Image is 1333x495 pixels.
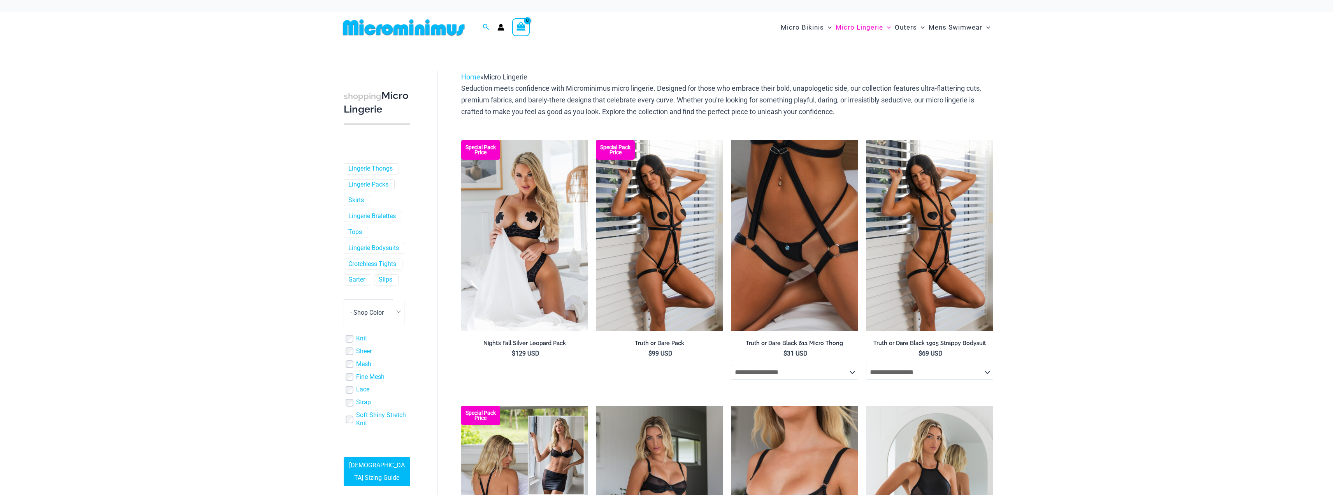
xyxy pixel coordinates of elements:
[348,244,399,252] a: Lingerie Bodysuits
[348,260,396,268] a: Crotchless Tights
[596,145,635,155] b: Special Pack Price
[927,16,992,39] a: Mens SwimwearMenu ToggleMenu Toggle
[783,350,808,357] bdi: 31 USD
[350,309,384,316] span: - Shop Color
[866,140,993,331] a: Truth or Dare Black 1905 Bodysuit 611 Micro 07Truth or Dare Black 1905 Bodysuit 611 Micro 05Truth...
[783,350,787,357] span: $
[596,340,723,350] a: Truth or Dare Pack
[348,212,396,220] a: Lingerie Bralettes
[461,73,527,81] span: »
[596,140,723,331] img: Truth or Dare Black 1905 Bodysuit 611 Micro 07
[379,276,392,284] a: Slips
[356,411,410,428] a: Soft Shiny Stretch Knit
[461,73,480,81] a: Home
[344,300,404,325] span: - Shop Color
[461,340,588,350] a: Night’s Fall Silver Leopard Pack
[779,16,834,39] a: Micro BikinisMenu ToggleMenu Toggle
[356,373,385,381] a: Fine Mesh
[781,18,824,37] span: Micro Bikinis
[348,228,362,236] a: Tops
[356,386,369,394] a: Lace
[461,83,993,117] p: Seduction meets confidence with Microminimus micro lingerie. Designed for those who embrace their...
[895,18,917,37] span: Outers
[483,73,527,81] span: Micro Lingerie
[356,347,372,356] a: Sheer
[866,340,993,347] h2: Truth or Dare Black 1905 Strappy Bodysuit
[483,23,490,32] a: Search icon link
[596,340,723,347] h2: Truth or Dare Pack
[348,196,364,204] a: Skirts
[512,18,530,36] a: View Shopping Cart, empty
[982,18,990,37] span: Menu Toggle
[461,140,588,331] a: Nights Fall Silver Leopard 1036 Bra 6046 Thong 09v2 Nights Fall Silver Leopard 1036 Bra 6046 Thon...
[348,181,388,189] a: Lingerie Packs
[866,140,993,331] img: Truth or Dare Black 1905 Bodysuit 611 Micro 07
[917,18,925,37] span: Menu Toggle
[648,350,652,357] span: $
[596,140,723,331] a: Truth or Dare Black 1905 Bodysuit 611 Micro 07 Truth or Dare Black 1905 Bodysuit 611 Micro 06Trut...
[348,165,393,173] a: Lingerie Thongs
[461,140,588,331] img: Nights Fall Silver Leopard 1036 Bra 6046 Thong 09v2
[344,89,410,116] h3: Micro Lingerie
[883,18,891,37] span: Menu Toggle
[356,335,367,343] a: Knit
[461,145,500,155] b: Special Pack Price
[512,350,515,357] span: $
[344,299,404,325] span: - Shop Color
[497,24,504,31] a: Account icon link
[731,140,858,331] a: Truth or Dare Black Micro 02Truth or Dare Black 1905 Bodysuit 611 Micro 12Truth or Dare Black 190...
[731,340,858,347] h2: Truth or Dare Black 611 Micro Thong
[834,16,893,39] a: Micro LingerieMenu ToggleMenu Toggle
[893,16,927,39] a: OutersMenu ToggleMenu Toggle
[348,276,365,284] a: Garter
[919,350,922,357] span: $
[461,410,500,421] b: Special Pack Price
[731,140,858,331] img: Truth or Dare Black Micro 02
[461,340,588,347] h2: Night’s Fall Silver Leopard Pack
[919,350,943,357] bdi: 69 USD
[356,360,371,368] a: Mesh
[836,18,883,37] span: Micro Lingerie
[866,340,993,350] a: Truth or Dare Black 1905 Strappy Bodysuit
[824,18,832,37] span: Menu Toggle
[340,19,468,36] img: MM SHOP LOGO FLAT
[512,350,539,357] bdi: 129 USD
[778,14,994,41] nav: Site Navigation
[929,18,982,37] span: Mens Swimwear
[731,340,858,350] a: Truth or Dare Black 611 Micro Thong
[356,398,371,407] a: Strap
[648,350,673,357] bdi: 99 USD
[344,457,410,486] a: [DEMOGRAPHIC_DATA] Sizing Guide
[344,91,381,101] span: shopping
